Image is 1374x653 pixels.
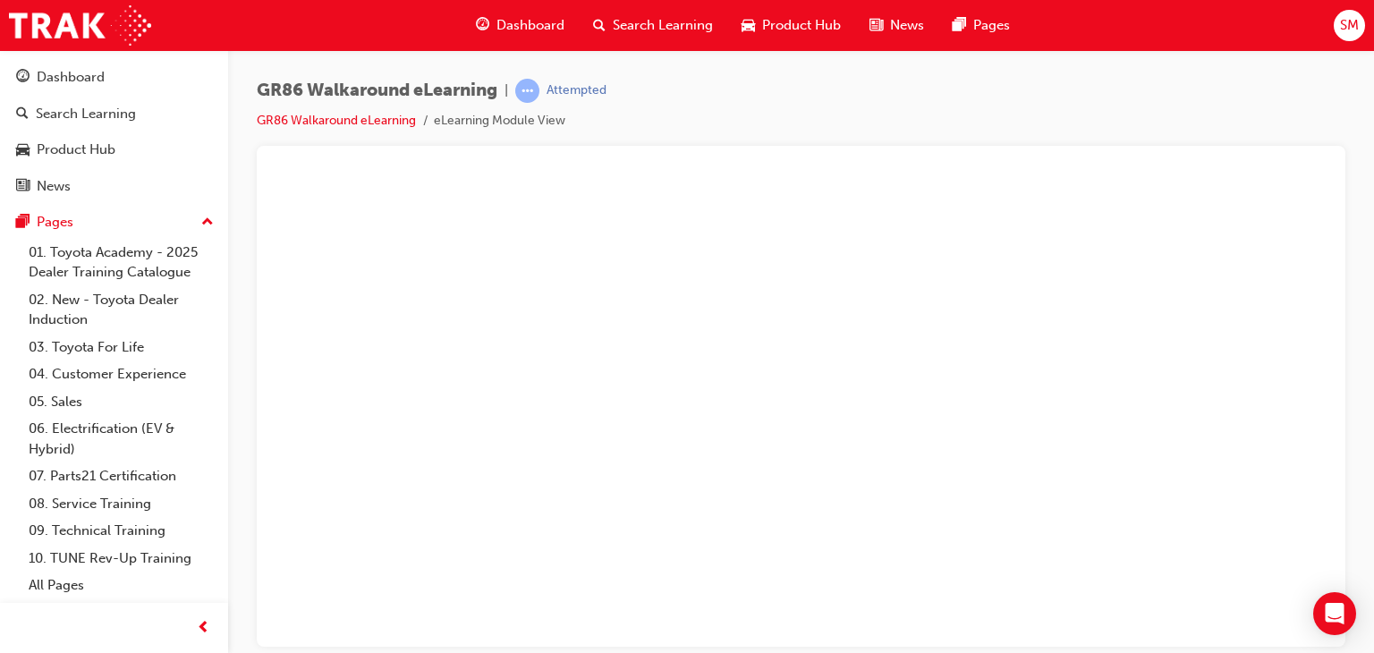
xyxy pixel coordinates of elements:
[257,81,497,101] span: GR86 Walkaround eLearning
[21,239,221,286] a: 01. Toyota Academy - 2025 Dealer Training Catalogue
[37,212,73,233] div: Pages
[1334,10,1365,41] button: SM
[201,211,214,234] span: up-icon
[7,57,221,206] button: DashboardSearch LearningProduct HubNews
[890,15,924,36] span: News
[462,7,579,44] a: guage-iconDashboard
[21,462,221,490] a: 07. Parts21 Certification
[742,14,755,37] span: car-icon
[21,360,221,388] a: 04. Customer Experience
[257,113,416,128] a: GR86 Walkaround eLearning
[869,14,883,37] span: news-icon
[21,545,221,572] a: 10. TUNE Rev-Up Training
[16,70,30,86] span: guage-icon
[16,179,30,195] span: news-icon
[37,176,71,197] div: News
[36,104,136,124] div: Search Learning
[37,67,105,88] div: Dashboard
[1340,15,1359,36] span: SM
[37,140,115,160] div: Product Hub
[855,7,938,44] a: news-iconNews
[16,106,29,123] span: search-icon
[197,617,210,640] span: prev-icon
[547,82,606,99] div: Attempted
[21,572,221,599] a: All Pages
[21,334,221,361] a: 03. Toyota For Life
[953,14,966,37] span: pages-icon
[9,5,151,46] img: Trak
[7,206,221,239] button: Pages
[21,286,221,334] a: 02. New - Toyota Dealer Induction
[21,388,221,416] a: 05. Sales
[7,61,221,94] a: Dashboard
[7,98,221,131] a: Search Learning
[613,15,713,36] span: Search Learning
[762,15,841,36] span: Product Hub
[727,7,855,44] a: car-iconProduct Hub
[16,142,30,158] span: car-icon
[579,7,727,44] a: search-iconSearch Learning
[476,14,489,37] span: guage-icon
[21,517,221,545] a: 09. Technical Training
[21,415,221,462] a: 06. Electrification (EV & Hybrid)
[7,170,221,203] a: News
[593,14,606,37] span: search-icon
[434,111,565,131] li: eLearning Module View
[938,7,1024,44] a: pages-iconPages
[505,81,508,101] span: |
[21,490,221,518] a: 08. Service Training
[496,15,564,36] span: Dashboard
[7,133,221,166] a: Product Hub
[515,79,539,103] span: learningRecordVerb_ATTEMPT-icon
[1313,592,1356,635] div: Open Intercom Messenger
[973,15,1010,36] span: Pages
[16,215,30,231] span: pages-icon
